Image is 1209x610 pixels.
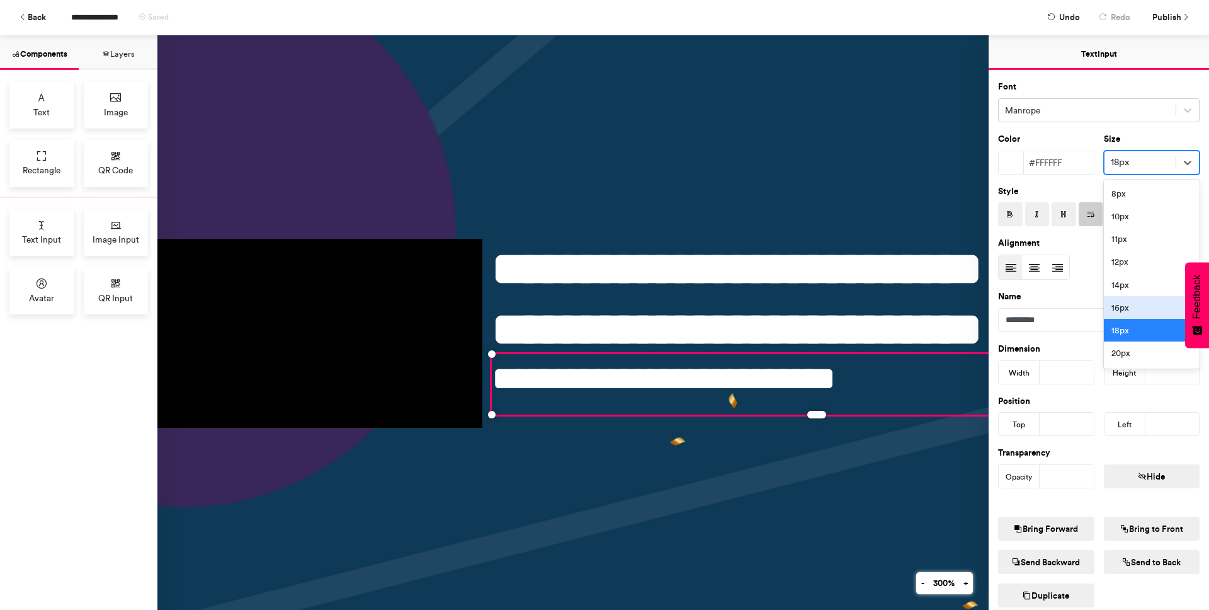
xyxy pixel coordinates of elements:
[998,447,1050,459] label: Transparency
[33,106,50,118] span: Text
[998,133,1020,146] label: Color
[998,517,1094,541] button: Bring Forward
[1059,6,1080,28] span: Undo
[79,35,157,70] button: Layers
[98,292,133,304] span: QR Input
[1104,205,1200,227] div: 10px
[1104,182,1200,205] div: 8px
[1104,227,1200,250] div: 11px
[1104,464,1200,488] button: Hide
[999,361,1040,385] div: Width
[998,343,1040,355] label: Dimension
[93,233,139,246] span: Image Input
[999,413,1040,437] div: Top
[22,233,61,246] span: Text Input
[1104,133,1120,146] label: Size
[958,572,973,594] button: +
[1104,250,1200,273] div: 12px
[928,572,959,594] button: 300%
[1104,517,1200,541] button: Bring to Front
[1024,151,1094,174] div: #ffffff
[998,255,1070,280] div: Text Alignment Picker
[998,291,1021,303] label: Name
[989,35,1209,70] button: Text Input
[1104,361,1145,385] div: Height
[1185,262,1209,348] button: Feedback - Show survey
[1104,365,1200,388] div: 22px
[98,164,133,176] span: QR Code
[1191,275,1203,319] span: Feedback
[1152,6,1181,28] span: Publish
[1104,273,1200,296] div: 14px
[998,185,1018,198] label: Style
[1104,319,1200,342] div: 18px
[13,6,52,28] button: Back
[1104,342,1200,364] div: 20px
[1146,547,1194,595] iframe: Drift Widget Chat Controller
[916,572,929,594] button: -
[148,13,169,21] span: Saved
[1104,296,1200,319] div: 16px
[29,292,54,304] span: Avatar
[1104,413,1145,437] div: Left
[999,465,1040,489] div: Opacity
[998,550,1094,574] button: Send Backward
[998,395,1030,408] label: Position
[23,164,60,176] span: Rectangle
[1143,6,1196,28] button: Publish
[104,106,128,118] span: Image
[1104,550,1200,574] button: Send to Back
[998,81,1016,93] label: Font
[1041,6,1086,28] button: Undo
[998,584,1094,607] button: Duplicate
[998,237,1040,250] label: Alignment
